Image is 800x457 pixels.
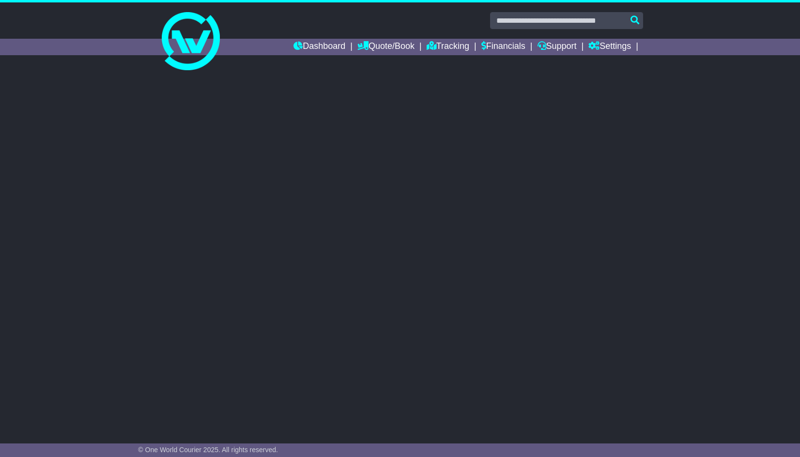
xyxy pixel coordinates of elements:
[427,39,469,55] a: Tracking
[588,39,631,55] a: Settings
[138,446,278,454] span: © One World Courier 2025. All rights reserved.
[481,39,525,55] a: Financials
[538,39,577,55] a: Support
[357,39,415,55] a: Quote/Book
[293,39,345,55] a: Dashboard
